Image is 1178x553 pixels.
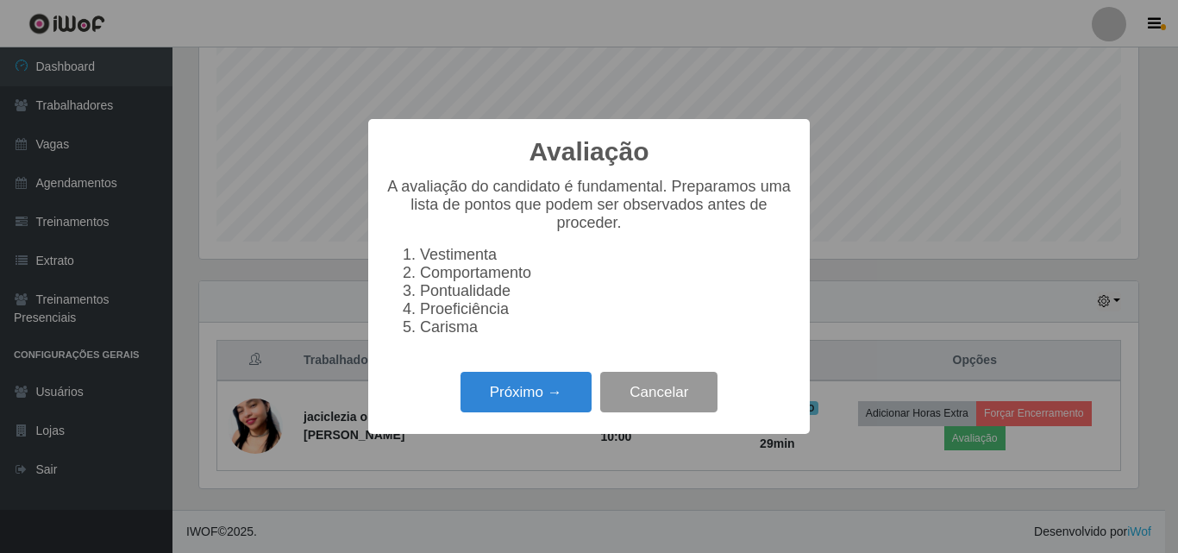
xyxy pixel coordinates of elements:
[529,136,649,167] h2: Avaliação
[385,178,793,232] p: A avaliação do candidato é fundamental. Preparamos uma lista de pontos que podem ser observados a...
[461,372,592,412] button: Próximo →
[420,282,793,300] li: Pontualidade
[420,318,793,336] li: Carisma
[420,300,793,318] li: Proeficiência
[600,372,717,412] button: Cancelar
[420,246,793,264] li: Vestimenta
[420,264,793,282] li: Comportamento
